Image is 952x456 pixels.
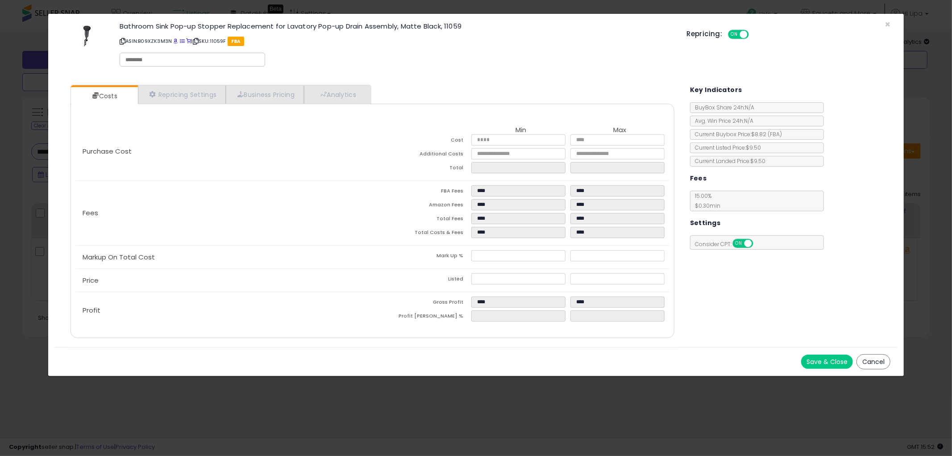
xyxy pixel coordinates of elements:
[885,18,890,31] span: ×
[690,117,753,125] span: Avg. Win Price 24h: N/A
[75,254,373,261] p: Markup On Total Cost
[71,87,137,105] a: Costs
[372,273,471,287] td: Listed
[856,354,890,369] button: Cancel
[372,297,471,310] td: Gross Profit
[690,173,707,184] h5: Fees
[372,199,471,213] td: Amazon Fees
[690,84,742,96] h5: Key Indicators
[180,38,185,45] a: All offer listings
[768,130,782,138] span: ( FBA )
[752,240,766,247] span: OFF
[747,31,761,38] span: OFF
[686,30,722,38] h5: Repricing:
[690,157,765,165] span: Current Landed Price: $9.50
[226,85,304,104] a: Business Pricing
[690,218,720,229] h5: Settings
[751,130,782,138] span: $8.82
[729,31,740,38] span: ON
[74,23,100,50] img: 21+rwG4h35L._SL60_.jpg
[75,307,373,314] p: Profit
[372,148,471,162] td: Additional Costs
[690,202,720,209] span: $0.30 min
[372,250,471,264] td: Mark Up %
[173,38,178,45] a: BuyBox page
[690,144,761,151] span: Current Listed Price: $9.50
[372,310,471,324] td: Profit [PERSON_NAME] %
[690,130,782,138] span: Current Buybox Price:
[304,85,370,104] a: Analytics
[120,34,673,48] p: ASIN: B09XZK3M3N | SKU: 11059F
[690,104,754,111] span: BuyBox Share 24h: N/A
[690,192,720,209] span: 15.00 %
[120,23,673,29] h3: Bathroom Sink Pop-up Stopper Replacement for Lavatory Pop-up Drain Assembly, Matte Black, 11059
[138,85,226,104] a: Repricing Settings
[372,213,471,227] td: Total Fees
[75,148,373,155] p: Purchase Cost
[228,37,244,46] span: FBA
[471,126,570,134] th: Min
[372,162,471,176] td: Total
[690,240,765,248] span: Consider CPT:
[75,277,373,284] p: Price
[372,134,471,148] td: Cost
[733,240,744,247] span: ON
[75,209,373,217] p: Fees
[801,355,853,369] button: Save & Close
[372,185,471,199] td: FBA Fees
[570,126,669,134] th: Max
[186,38,191,45] a: Your listing only
[372,227,471,241] td: Total Costs & Fees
